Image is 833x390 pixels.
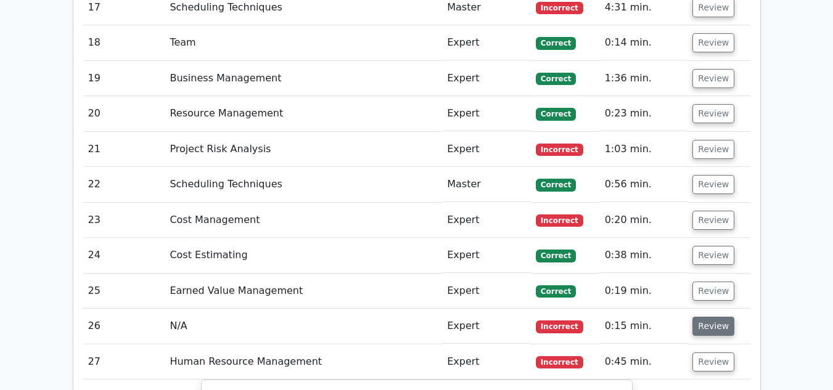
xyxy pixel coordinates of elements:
[83,274,165,309] td: 25
[692,33,734,52] button: Review
[600,25,688,60] td: 0:14 min.
[83,203,165,238] td: 23
[83,61,165,96] td: 19
[442,25,531,60] td: Expert
[165,274,442,309] td: Earned Value Management
[536,285,576,298] span: Correct
[536,356,583,368] span: Incorrect
[692,175,734,194] button: Review
[600,61,688,96] td: 1:36 min.
[692,246,734,265] button: Review
[442,61,531,96] td: Expert
[442,274,531,309] td: Expert
[536,144,583,156] span: Incorrect
[600,344,688,380] td: 0:45 min.
[165,309,442,344] td: N/A
[536,179,576,191] span: Correct
[165,132,442,167] td: Project Risk Analysis
[165,96,442,131] td: Resource Management
[165,61,442,96] td: Business Management
[83,238,165,273] td: 24
[536,250,576,262] span: Correct
[165,203,442,238] td: Cost Management
[83,344,165,380] td: 27
[442,238,531,273] td: Expert
[600,274,688,309] td: 0:19 min.
[600,132,688,167] td: 1:03 min.
[600,309,688,344] td: 0:15 min.
[442,344,531,380] td: Expert
[536,214,583,227] span: Incorrect
[600,238,688,273] td: 0:38 min.
[165,344,442,380] td: Human Resource Management
[600,96,688,131] td: 0:23 min.
[600,203,688,238] td: 0:20 min.
[442,167,531,202] td: Master
[692,352,734,372] button: Review
[83,309,165,344] td: 26
[692,282,734,301] button: Review
[83,25,165,60] td: 18
[536,2,583,14] span: Incorrect
[165,238,442,273] td: Cost Estimating
[692,104,734,123] button: Review
[83,132,165,167] td: 21
[536,73,576,85] span: Correct
[442,203,531,238] td: Expert
[165,25,442,60] td: Team
[83,167,165,202] td: 22
[442,96,531,131] td: Expert
[442,132,531,167] td: Expert
[83,96,165,131] td: 20
[536,320,583,333] span: Incorrect
[442,309,531,344] td: Expert
[165,167,442,202] td: Scheduling Techniques
[536,108,576,120] span: Correct
[692,211,734,230] button: Review
[692,69,734,88] button: Review
[536,37,576,49] span: Correct
[692,317,734,336] button: Review
[692,140,734,159] button: Review
[600,167,688,202] td: 0:56 min.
